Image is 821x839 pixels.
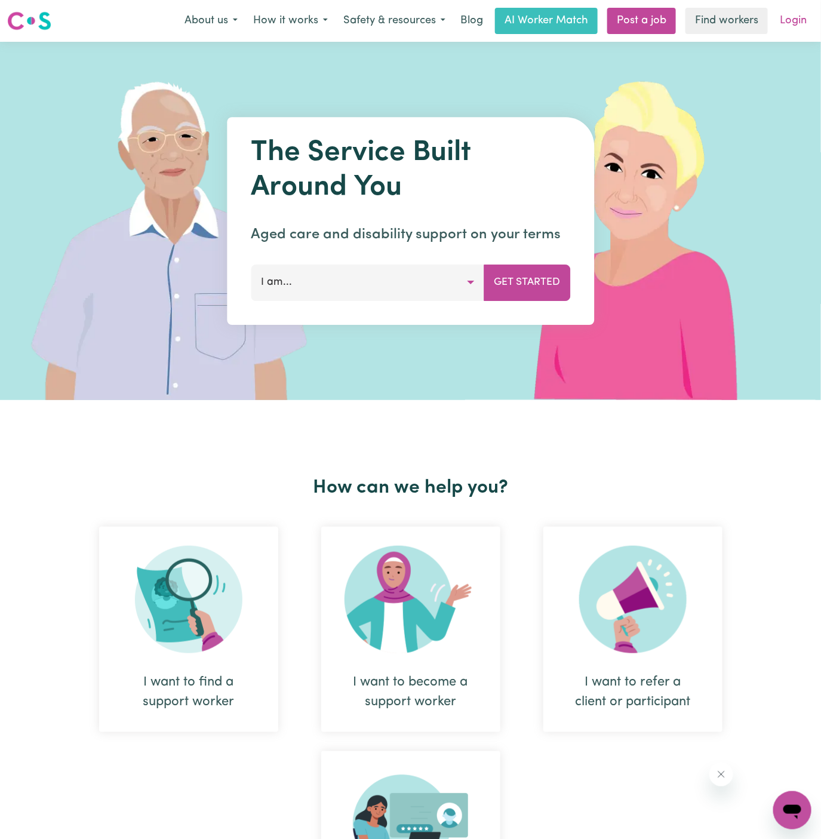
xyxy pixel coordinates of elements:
[99,527,278,732] div: I want to find a support worker
[345,546,477,653] img: Become Worker
[350,672,472,712] div: I want to become a support worker
[685,8,768,34] a: Find workers
[709,763,733,786] iframe: Close message
[336,8,453,33] button: Safety & resources
[7,7,51,35] a: Careseekers logo
[773,8,814,34] a: Login
[543,527,722,732] div: I want to refer a client or participant
[572,672,694,712] div: I want to refer a client or participant
[251,136,570,205] h1: The Service Built Around You
[7,8,72,18] span: Need any help?
[773,791,811,829] iframe: Button to launch messaging window
[7,10,51,32] img: Careseekers logo
[321,527,500,732] div: I want to become a support worker
[128,672,250,712] div: I want to find a support worker
[607,8,676,34] a: Post a job
[245,8,336,33] button: How it works
[495,8,598,34] a: AI Worker Match
[135,546,242,653] img: Search
[453,8,490,34] a: Blog
[251,224,570,245] p: Aged care and disability support on your terms
[177,8,245,33] button: About us
[251,265,484,300] button: I am...
[579,546,687,653] img: Refer
[78,477,744,499] h2: How can we help you?
[484,265,570,300] button: Get Started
